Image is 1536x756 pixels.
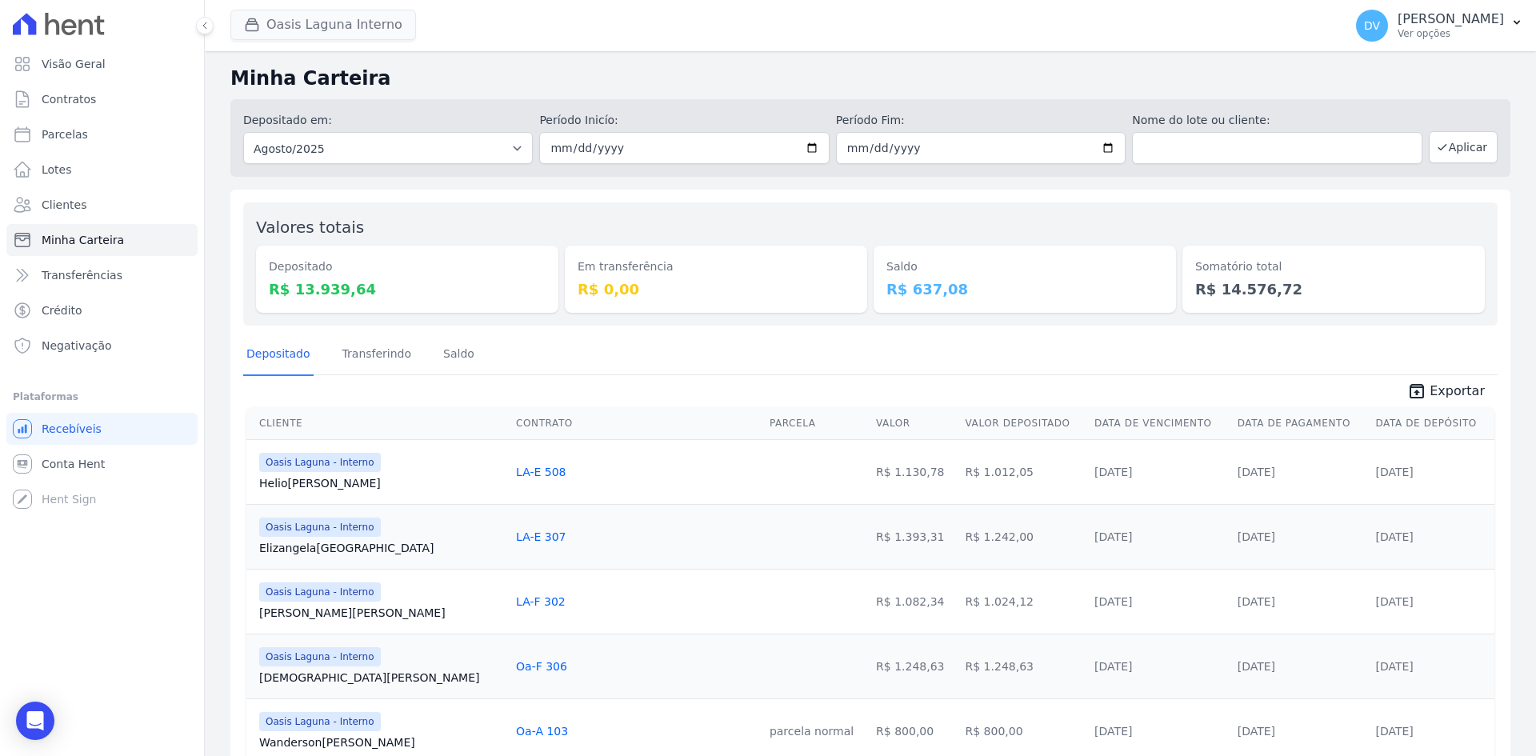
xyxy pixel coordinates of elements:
span: Contratos [42,91,96,107]
th: Data de Depósito [1369,407,1494,440]
a: [PERSON_NAME][PERSON_NAME] [259,605,503,621]
a: Wanderson[PERSON_NAME] [259,734,503,750]
a: [DATE] [1375,660,1413,673]
a: Oa-F 306 [516,660,567,673]
a: [DATE] [1094,466,1132,478]
dd: R$ 0,00 [578,278,854,300]
span: Minha Carteira [42,232,124,248]
td: R$ 1.248,63 [870,634,958,698]
a: unarchive Exportar [1394,382,1498,404]
td: R$ 1.012,05 [959,439,1089,504]
span: Crédito [42,302,82,318]
span: Oasis Laguna - Interno [259,712,381,731]
span: Lotes [42,162,72,178]
td: R$ 1.130,78 [870,439,958,504]
td: R$ 1.393,31 [870,504,958,569]
a: [DATE] [1375,595,1413,608]
span: Oasis Laguna - Interno [259,647,381,666]
th: Parcela [763,407,870,440]
a: Recebíveis [6,413,198,445]
button: Oasis Laguna Interno [230,10,416,40]
a: [DEMOGRAPHIC_DATA][PERSON_NAME] [259,670,503,686]
a: [DATE] [1238,660,1275,673]
a: parcela normal [770,725,854,738]
div: Open Intercom Messenger [16,702,54,740]
dt: Em transferência [578,258,854,275]
span: Parcelas [42,126,88,142]
a: [DATE] [1094,595,1132,608]
div: Plataformas [13,387,191,406]
th: Data de Vencimento [1088,407,1231,440]
button: Aplicar [1429,131,1498,163]
span: Visão Geral [42,56,106,72]
dt: Saldo [886,258,1163,275]
label: Valores totais [256,218,364,237]
th: Valor [870,407,958,440]
a: LA-E 307 [516,530,566,543]
a: [DATE] [1238,725,1275,738]
i: unarchive [1407,382,1426,401]
span: Oasis Laguna - Interno [259,518,381,537]
a: Lotes [6,154,198,186]
span: Negativação [42,338,112,354]
label: Período Inicío: [539,112,829,129]
a: Minha Carteira [6,224,198,256]
a: LA-F 302 [516,595,566,608]
span: DV [1364,20,1380,31]
a: LA-E 508 [516,466,566,478]
a: Parcelas [6,118,198,150]
a: Transferindo [339,334,415,376]
a: Helio[PERSON_NAME] [259,475,503,491]
p: [PERSON_NAME] [1398,11,1504,27]
span: Transferências [42,267,122,283]
p: Ver opções [1398,27,1504,40]
a: Elizangela[GEOGRAPHIC_DATA] [259,540,503,556]
a: [DATE] [1375,725,1413,738]
span: Oasis Laguna - Interno [259,453,381,472]
dt: Somatório total [1195,258,1472,275]
span: Conta Hent [42,456,105,472]
dd: R$ 637,08 [886,278,1163,300]
td: R$ 1.248,63 [959,634,1089,698]
button: DV [PERSON_NAME] Ver opções [1343,3,1536,48]
dt: Depositado [269,258,546,275]
a: Saldo [440,334,478,376]
span: Oasis Laguna - Interno [259,582,381,602]
dd: R$ 14.576,72 [1195,278,1472,300]
span: Recebíveis [42,421,102,437]
th: Data de Pagamento [1231,407,1370,440]
span: Clientes [42,197,86,213]
dd: R$ 13.939,64 [269,278,546,300]
th: Valor Depositado [959,407,1089,440]
a: Visão Geral [6,48,198,80]
label: Depositado em: [243,114,332,126]
th: Contrato [510,407,763,440]
td: R$ 1.242,00 [959,504,1089,569]
label: Período Fim: [836,112,1126,129]
a: Negativação [6,330,198,362]
a: Oa-A 103 [516,725,568,738]
a: [DATE] [1238,530,1275,543]
a: Crédito [6,294,198,326]
a: [DATE] [1238,595,1275,608]
a: Transferências [6,259,198,291]
a: [DATE] [1375,466,1413,478]
a: Contratos [6,83,198,115]
th: Cliente [246,407,510,440]
a: [DATE] [1094,660,1132,673]
span: Exportar [1430,382,1485,401]
a: [DATE] [1238,466,1275,478]
a: Conta Hent [6,448,198,480]
td: R$ 1.082,34 [870,569,958,634]
td: R$ 1.024,12 [959,569,1089,634]
a: [DATE] [1094,725,1132,738]
h2: Minha Carteira [230,64,1510,93]
a: Depositado [243,334,314,376]
a: [DATE] [1094,530,1132,543]
label: Nome do lote ou cliente: [1132,112,1422,129]
a: [DATE] [1375,530,1413,543]
a: Clientes [6,189,198,221]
